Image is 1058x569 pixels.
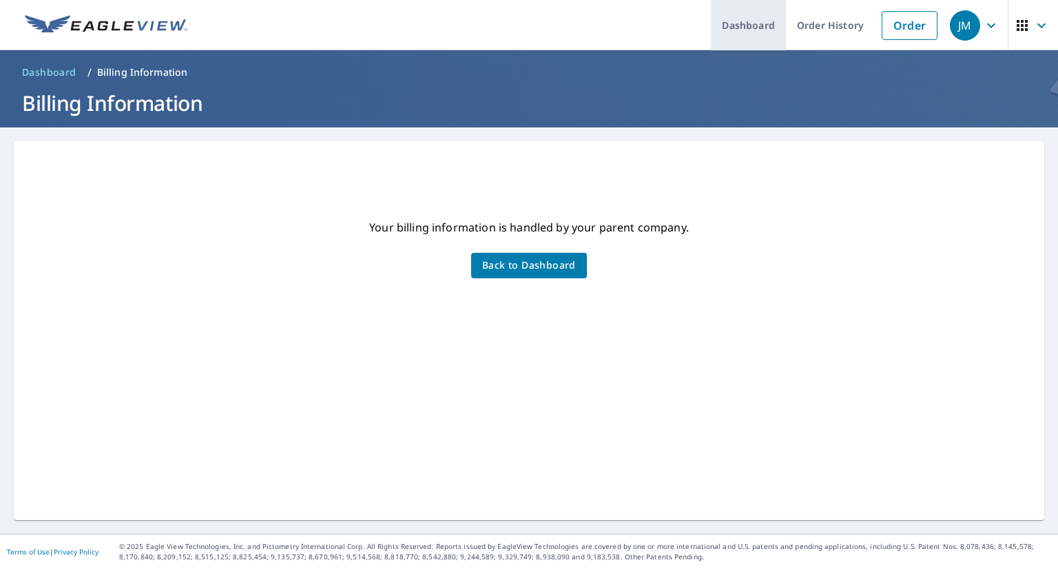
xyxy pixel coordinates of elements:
[97,65,188,79] p: Billing Information
[482,257,576,274] span: Back to Dashboard
[17,61,82,83] a: Dashboard
[950,10,980,41] div: JM
[22,65,76,79] span: Dashboard
[17,89,1041,117] h1: Billing Information
[119,541,1051,562] p: © 2025 Eagle View Technologies, Inc. and Pictometry International Corp. All Rights Reserved. Repo...
[54,547,98,557] a: Privacy Policy
[7,548,98,556] p: |
[7,547,50,557] a: Terms of Use
[25,15,187,36] img: EV Logo
[17,61,1041,83] nav: breadcrumb
[87,64,92,81] li: /
[366,216,692,239] p: Your billing information is handled by your parent company.
[882,11,937,40] a: Order
[471,253,587,278] button: Back to Dashboard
